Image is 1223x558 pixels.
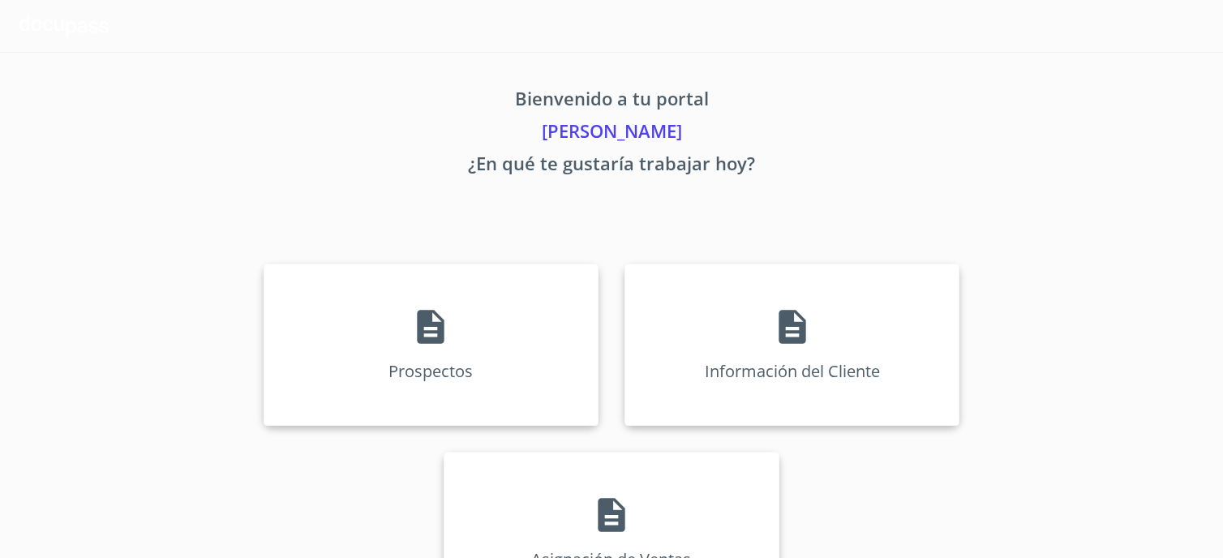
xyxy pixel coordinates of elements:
[112,118,1111,150] p: [PERSON_NAME]
[1040,13,1184,39] span: [PERSON_NAME]
[705,360,880,382] p: Información del Cliente
[388,360,473,382] p: Prospectos
[112,85,1111,118] p: Bienvenido a tu portal
[112,150,1111,182] p: ¿En qué te gustaría trabajar hoy?
[1040,13,1204,39] button: account of current user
